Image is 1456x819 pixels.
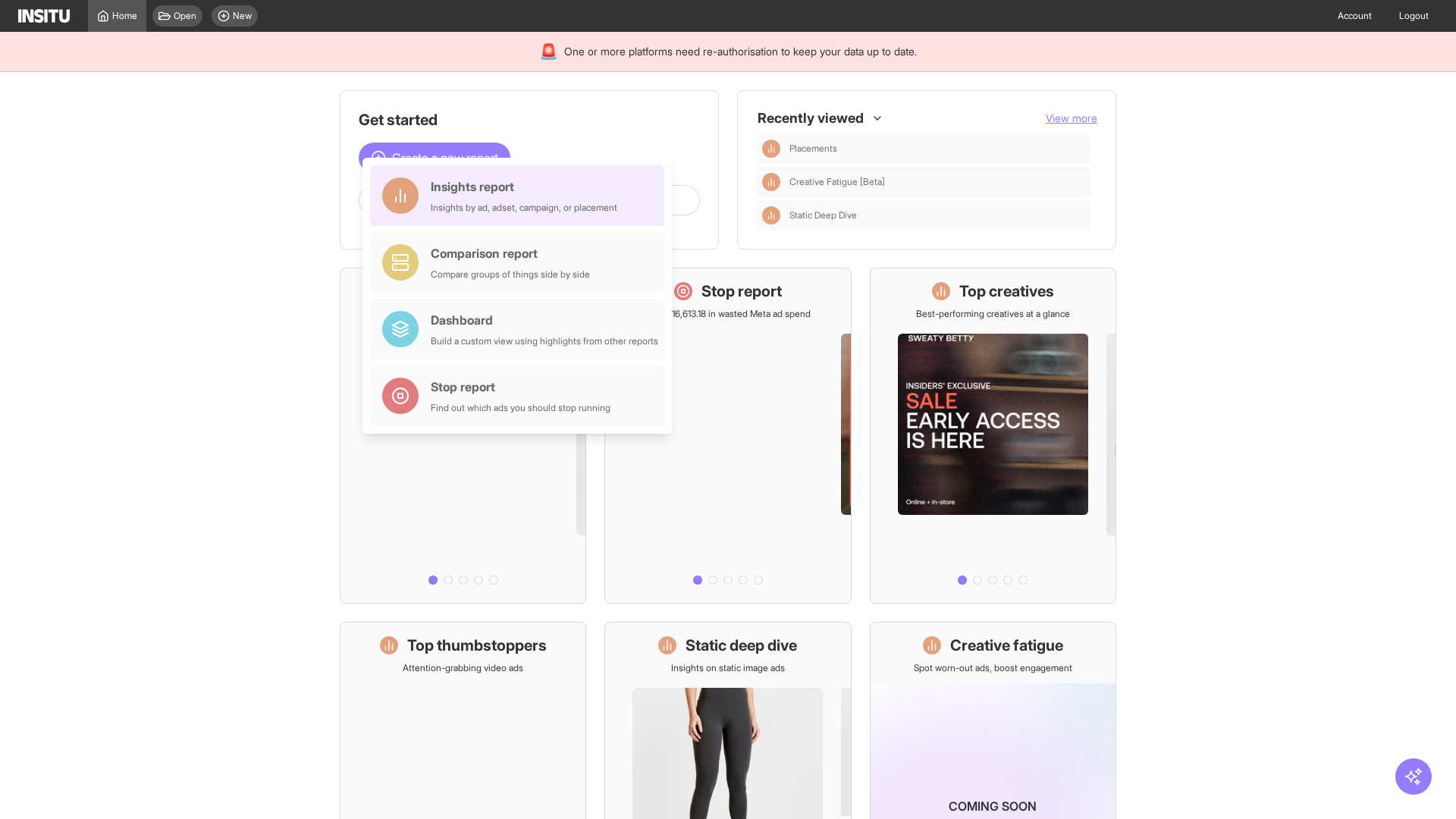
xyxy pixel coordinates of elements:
[701,281,782,302] h1: Stop report
[407,635,547,656] h1: Top thumbstoppers
[916,308,1070,320] p: Best-performing creatives at a glance
[233,10,252,22] span: New
[359,109,700,130] h1: Get started
[762,140,780,158] div: Insights
[762,206,780,224] div: Insights
[431,268,590,281] div: Compare groups of things side by side
[789,176,1085,188] span: Creative Fatigue [Beta]
[789,143,837,155] span: Placements
[789,176,885,188] span: Creative Fatigue [Beta]
[18,9,70,23] img: Logo
[431,378,610,396] div: Stop report
[431,402,610,414] div: Find out which ads you should stop running
[112,10,137,22] span: Home
[564,44,917,59] span: One or more platforms need re-authorisation to keep your data up to date.
[789,209,857,221] span: Static Deep Dive
[403,662,523,674] p: Attention-grabbing video ads
[604,268,851,604] a: Stop reportSave £16,613.18 in wasted Meta ad spend
[789,209,1085,221] span: Static Deep Dive
[671,662,785,674] p: Insights on static image ads
[340,268,586,604] a: What's live nowSee all active ads instantly
[359,143,510,173] button: Create a new report
[431,177,617,196] div: Insights report
[1046,111,1097,124] span: View more
[1046,111,1097,126] button: View more
[686,635,797,656] h1: Static deep dive
[431,311,658,329] div: Dashboard
[431,202,617,214] div: Insights by ad, adset, campaign, or placement
[431,244,590,262] div: Comparison report
[959,281,1054,302] h1: Top creatives
[392,149,498,167] span: Create a new report
[539,41,558,62] div: 🚨
[762,173,780,191] div: Insights
[789,143,1085,155] span: Placements
[645,308,811,320] p: Save £16,613.18 in wasted Meta ad spend
[870,268,1116,604] a: Top creativesBest-performing creatives at a glance
[431,335,658,347] div: Build a custom view using highlights from other reports
[174,10,196,22] span: Open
